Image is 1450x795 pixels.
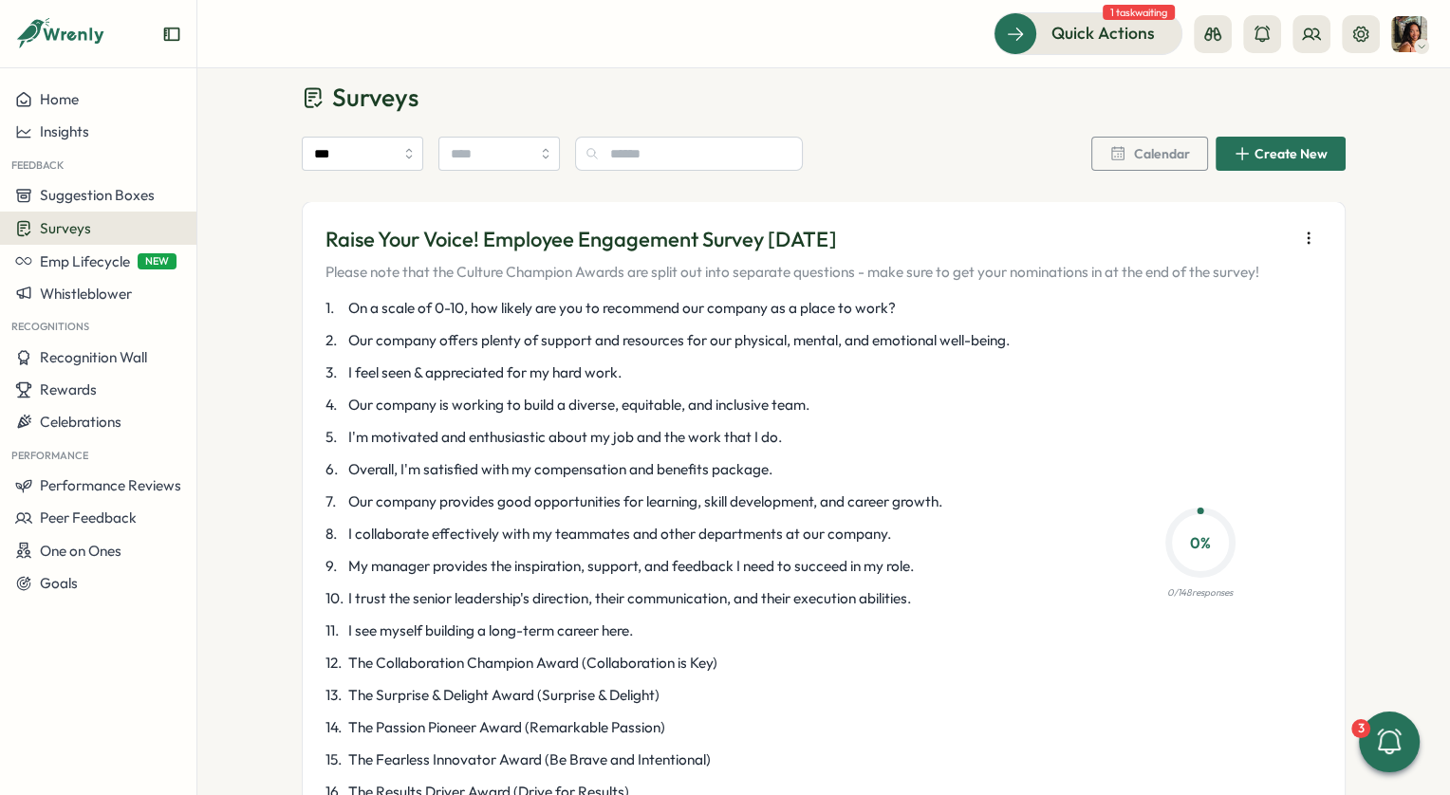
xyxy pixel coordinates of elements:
button: Expand sidebar [162,25,181,44]
span: Suggestion Boxes [40,186,155,204]
span: Create New [1255,147,1328,160]
p: 0 / 148 responses [1167,585,1233,601]
span: I trust the senior leadership's direction, their communication, and their execution abilities. [348,588,911,609]
span: One on Ones [40,542,121,560]
span: 1 task waiting [1103,5,1175,20]
span: 6 . [325,459,344,480]
button: Create New [1216,137,1346,171]
span: 3 . [325,362,344,383]
span: Recognition Wall [40,348,147,366]
span: Surveys [40,219,91,237]
span: Quick Actions [1051,21,1155,46]
span: Our company is working to build a diverse, equitable, and inclusive team. [348,395,809,416]
span: My manager provides the inspiration, support, and feedback I need to succeed in my role. [348,556,914,577]
span: Surveys [332,81,418,114]
span: 14 . [325,717,344,738]
span: I collaborate effectively with my teammates and other departments at our company. [348,524,891,545]
p: 0 % [1171,531,1230,555]
span: The Passion Pioneer Award (Remarkable Passion) [348,717,665,738]
span: 13 . [325,685,344,706]
span: Our company provides good opportunities for learning, skill development, and career growth. [348,491,942,512]
span: I feel seen & appreciated for my hard work. [348,362,622,383]
span: 15 . [325,749,344,770]
button: Quick Actions [994,12,1182,54]
span: The Surprise & Delight Award (Surprise & Delight) [348,685,660,706]
span: 2 . [325,330,344,351]
button: 3 [1359,712,1420,772]
span: Performance Reviews [40,476,181,494]
p: Please note that the Culture Champion Awards are split out into separate questions - make sure to... [325,262,1259,283]
span: Rewards [40,380,97,398]
span: The Collaboration Champion Award (Collaboration is Key) [348,653,717,674]
span: Celebrations [40,413,121,431]
span: 7 . [325,491,344,512]
span: 8 . [325,524,344,545]
span: 10 . [325,588,344,609]
div: 3 [1351,719,1370,738]
span: 4 . [325,395,344,416]
span: Calendar [1134,147,1190,160]
span: 11 . [325,620,344,641]
span: 5 . [325,427,344,448]
span: Insights [40,122,89,140]
p: Raise Your Voice! Employee Engagement Survey [DATE] [325,225,1259,254]
span: 1 . [325,298,344,319]
span: 12 . [325,653,344,674]
span: 9 . [325,556,344,577]
button: Calendar [1091,137,1208,171]
span: Peer Feedback [40,508,137,527]
span: Our company offers plenty of support and resources for our physical, mental, and emotional well-b... [348,330,1010,351]
span: Home [40,90,79,108]
img: Viveca Riley [1391,16,1427,52]
span: Emp Lifecycle [40,252,130,270]
span: Whistleblower [40,285,132,303]
span: I'm motivated and enthusiastic about my job and the work that I do. [348,427,782,448]
span: The Fearless Innovator Award (Be Brave and Intentional) [348,749,711,770]
span: I see myself building a long-term career here. [348,620,633,641]
span: Goals [40,574,78,592]
span: NEW [138,253,177,269]
span: On a scale of 0-10, how likely are you to recommend our company as a place to work? [348,298,896,319]
span: Overall, I'm satisfied with my compensation and benefits package. [348,459,772,480]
